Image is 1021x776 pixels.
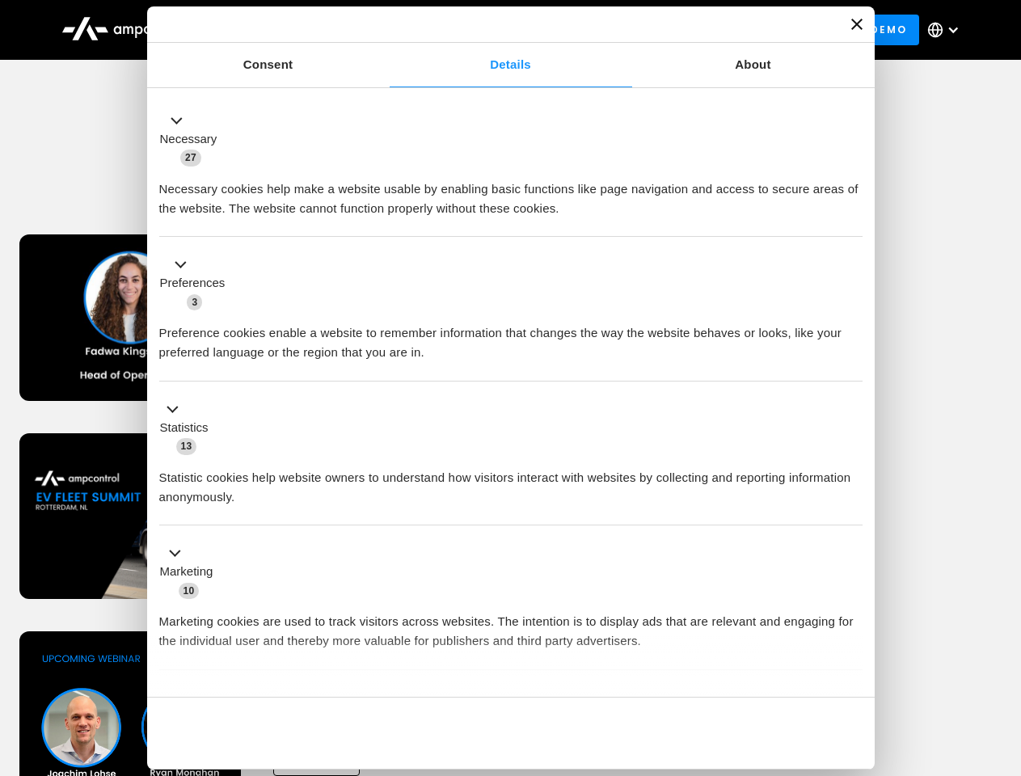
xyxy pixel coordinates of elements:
label: Necessary [160,130,217,149]
button: Preferences (3) [159,255,235,312]
label: Marketing [160,563,213,581]
div: Marketing cookies are used to track visitors across websites. The intention is to display ads tha... [159,600,863,651]
div: Necessary cookies help make a website usable by enabling basic functions like page navigation and... [159,167,863,218]
span: 13 [176,438,197,454]
div: Preference cookies enable a website to remember information that changes the way the website beha... [159,311,863,362]
a: Consent [147,43,390,87]
h1: Upcoming Webinars [19,163,1002,202]
label: Statistics [160,419,209,437]
span: 2 [267,690,282,706]
a: About [632,43,875,87]
span: 10 [179,583,200,599]
label: Preferences [160,274,226,293]
div: Statistic cookies help website owners to understand how visitors interact with websites by collec... [159,456,863,507]
button: Marketing (10) [159,544,223,601]
button: Statistics (13) [159,399,218,456]
button: Okay [630,710,862,757]
a: Details [390,43,632,87]
span: 3 [187,294,202,310]
span: 27 [180,150,201,166]
button: Close banner [851,19,863,30]
button: Unclassified (2) [159,688,292,708]
button: Necessary (27) [159,111,227,167]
